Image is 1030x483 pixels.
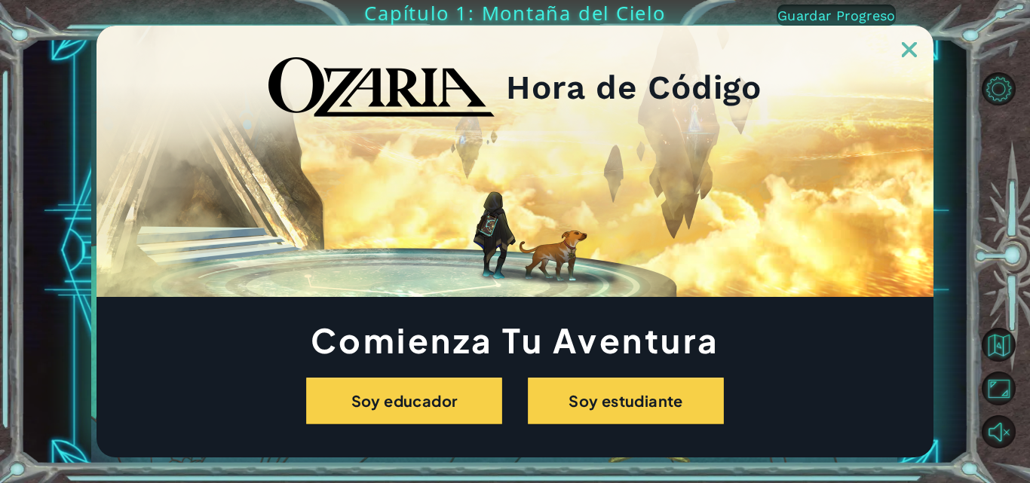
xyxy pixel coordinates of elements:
button: Soy educador [306,378,502,424]
img: blackOzariaWordmark.png [268,57,495,118]
img: ExitButton_Dusk.png [902,42,917,57]
h2: Hora de Código [506,73,762,102]
button: Soy estudiante [528,378,724,424]
h1: Comienza Tu Aventura [97,325,933,355]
